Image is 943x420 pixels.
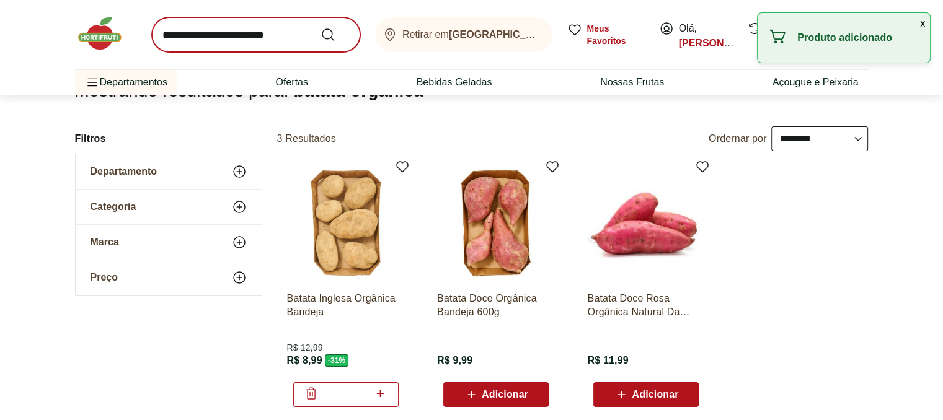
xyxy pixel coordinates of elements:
span: R$ 8,99 [287,354,322,367]
button: Retirar em[GEOGRAPHIC_DATA]/[GEOGRAPHIC_DATA] [375,17,552,52]
a: Bebidas Geladas [417,75,492,90]
button: Menu [85,68,100,97]
span: Departamentos [85,68,167,97]
span: Marca [91,236,119,248]
a: Açougue e Peixaria [773,75,859,90]
span: R$ 9,99 [437,354,472,367]
h2: Filtros [75,126,262,151]
button: Marca [76,225,262,260]
a: Batata Doce Orgânica Bandeja 600g [437,292,555,319]
span: Categoria [91,201,136,213]
label: Ordernar por [709,132,767,146]
span: R$ 12,99 [287,341,323,354]
span: Departamento [91,165,157,178]
button: Fechar notificação [915,13,930,34]
button: Departamento [76,154,262,189]
a: Batata Inglesa Orgânica Bandeja [287,292,405,319]
button: Adicionar [443,382,549,407]
span: Retirar em [402,29,539,40]
img: Hortifruti [75,15,137,52]
a: Nossas Frutas [600,75,664,90]
span: Preço [91,271,118,284]
img: Batata Doce Orgânica Bandeja 600g [437,164,555,282]
button: Preço [76,260,262,295]
span: - 31 % [325,354,349,367]
span: Meus Favoritos [587,22,644,47]
span: Olá, [679,21,734,51]
p: Produto adicionado [797,32,920,44]
button: Submit Search [321,27,350,42]
button: Categoria [76,190,262,224]
a: [PERSON_NAME] [679,38,762,48]
b: [GEOGRAPHIC_DATA]/[GEOGRAPHIC_DATA] [449,29,663,40]
span: Adicionar [482,390,528,400]
input: search [152,17,360,52]
a: Meus Favoritos [567,22,644,47]
h2: 3 Resultados [277,132,336,146]
img: Batata Inglesa Orgânica Bandeja [287,164,405,282]
a: Batata Doce Rosa Orgânica Natural Da Terra 600g [587,292,705,319]
span: Adicionar [632,390,678,400]
img: Batata Doce Rosa Orgânica Natural Da Terra 600g [587,164,705,282]
a: Ofertas [275,75,308,90]
button: Adicionar [593,382,699,407]
span: R$ 11,99 [587,354,628,367]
